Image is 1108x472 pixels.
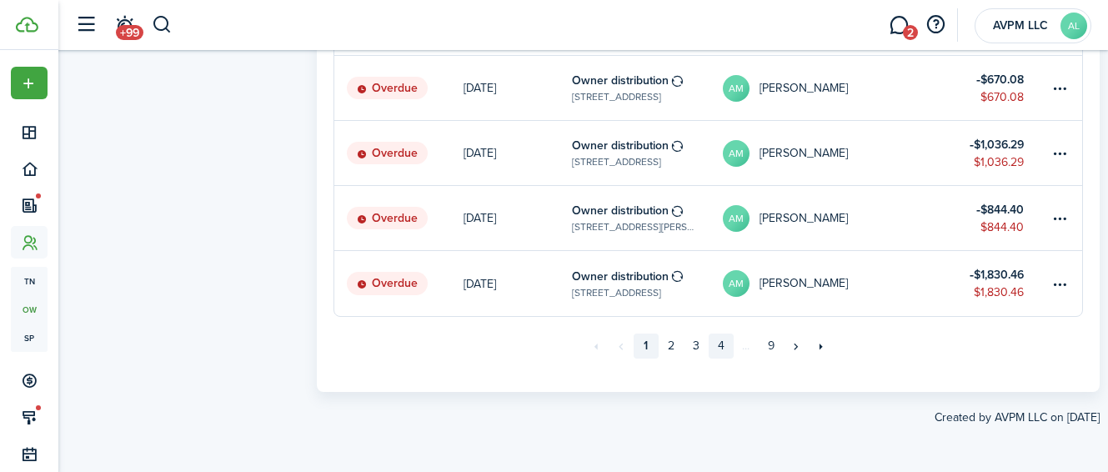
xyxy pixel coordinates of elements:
created-at: Created by AVPM LLC on [DATE] [67,392,1100,426]
table-amount-description: $1,830.46 [974,284,1024,301]
a: Overdue [334,121,464,185]
a: $1,036.29$1,036.29 [949,121,1049,185]
a: AM[PERSON_NAME] [723,56,949,120]
a: AM[PERSON_NAME] [723,121,949,185]
a: Overdue [334,56,464,120]
table-info-title: Owner distribution [572,268,669,285]
a: 3 [684,334,709,359]
table-profile-info-text: [PERSON_NAME] [760,212,848,225]
a: Next [784,334,809,359]
table-profile-info-text: [PERSON_NAME] [760,277,848,290]
table-amount-title: $844.40 [976,201,1024,218]
a: AM[PERSON_NAME] [723,251,949,316]
a: Owner distribution[STREET_ADDRESS] [572,251,723,316]
status: Overdue [347,207,428,230]
status: Overdue [347,77,428,100]
span: +99 [116,25,143,40]
button: Open sidebar [70,9,102,41]
a: Owner distribution[STREET_ADDRESS] [572,56,723,120]
a: First [584,334,609,359]
a: Notifications [108,4,140,47]
a: [DATE] [464,251,572,316]
a: [DATE] [464,186,572,250]
a: tn [11,267,48,295]
table-subtitle: [STREET_ADDRESS] [572,154,661,169]
a: 9 [759,334,784,359]
avatar-text: AM [723,205,750,232]
avatar-text: AM [723,270,750,297]
table-amount-title: $1,036.29 [970,136,1024,153]
p: [DATE] [464,209,496,227]
table-info-title: Owner distribution [572,137,669,154]
a: [DATE] [464,121,572,185]
avatar-text: AM [723,140,750,167]
a: $844.40$844.40 [949,186,1049,250]
a: Messaging [883,4,915,47]
button: Open menu [11,67,48,99]
a: 4 [709,334,734,359]
table-subtitle: [STREET_ADDRESS][PERSON_NAME] [572,219,698,234]
a: [DATE] [464,56,572,120]
table-amount-title: $1,830.46 [970,266,1024,284]
img: TenantCloud [16,17,38,33]
table-profile-info-text: [PERSON_NAME] [760,147,848,160]
avatar-text: AM [723,75,750,102]
table-info-title: Owner distribution [572,202,669,219]
table-amount-description: $844.40 [980,218,1024,236]
status: Overdue [347,142,428,165]
status: Overdue [347,272,428,295]
table-amount-description: $1,036.29 [974,153,1024,171]
button: Search [152,11,173,39]
a: Overdue [334,186,464,250]
button: Open resource center [921,11,950,39]
a: 2 [659,334,684,359]
a: ... [734,334,759,359]
a: sp [11,324,48,352]
table-amount-description: $670.08 [980,88,1024,106]
p: [DATE] [464,275,496,293]
table-subtitle: [STREET_ADDRESS] [572,89,661,104]
a: $1,830.46$1,830.46 [949,251,1049,316]
avatar-text: AL [1060,13,1087,39]
a: Owner distribution[STREET_ADDRESS] [572,121,723,185]
table-info-title: Owner distribution [572,72,669,89]
a: Last [809,334,834,359]
a: Owner distribution[STREET_ADDRESS][PERSON_NAME] [572,186,723,250]
table-profile-info-text: [PERSON_NAME] [760,82,848,95]
table-subtitle: [STREET_ADDRESS] [572,285,661,300]
p: [DATE] [464,79,496,97]
a: Overdue [334,251,464,316]
span: 2 [903,25,918,40]
a: AM[PERSON_NAME] [723,186,949,250]
span: AVPM LLC [987,20,1054,32]
p: [DATE] [464,144,496,162]
table-amount-title: $670.08 [976,71,1024,88]
a: 1 [634,334,659,359]
a: Previous [609,334,634,359]
a: $670.08$670.08 [949,56,1049,120]
a: ow [11,295,48,324]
